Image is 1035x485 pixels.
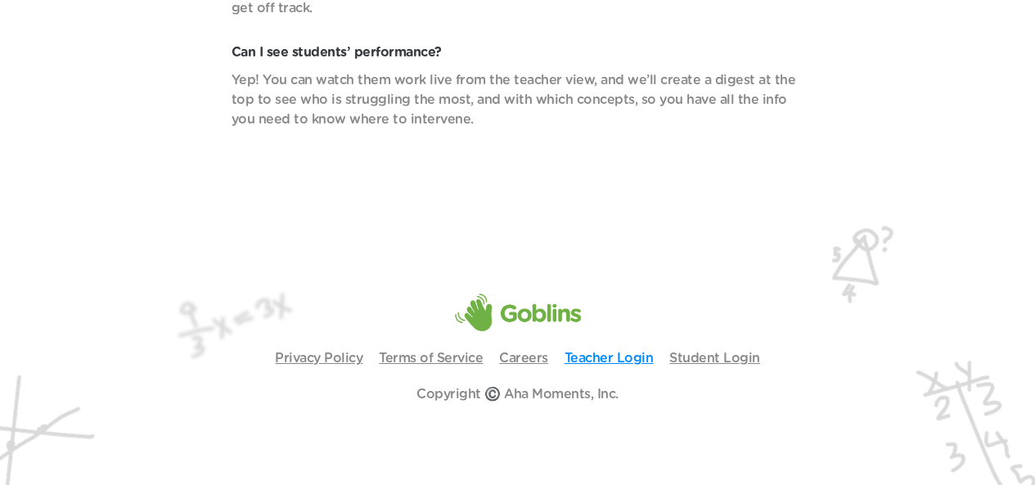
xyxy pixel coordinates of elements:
[232,70,804,129] p: Yep! You can watch them work live from the teacher view, and we’ll create a digest at the top to ...
[379,352,483,365] a: Terms of Service
[669,352,760,365] a: Student Login
[499,352,548,365] a: Careers
[232,43,804,62] p: Can I see students’ performance?
[565,352,654,365] a: Teacher Login
[275,352,362,365] a: Privacy Policy
[416,384,619,404] p: Copyright ©️ Aha Moments, Inc.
